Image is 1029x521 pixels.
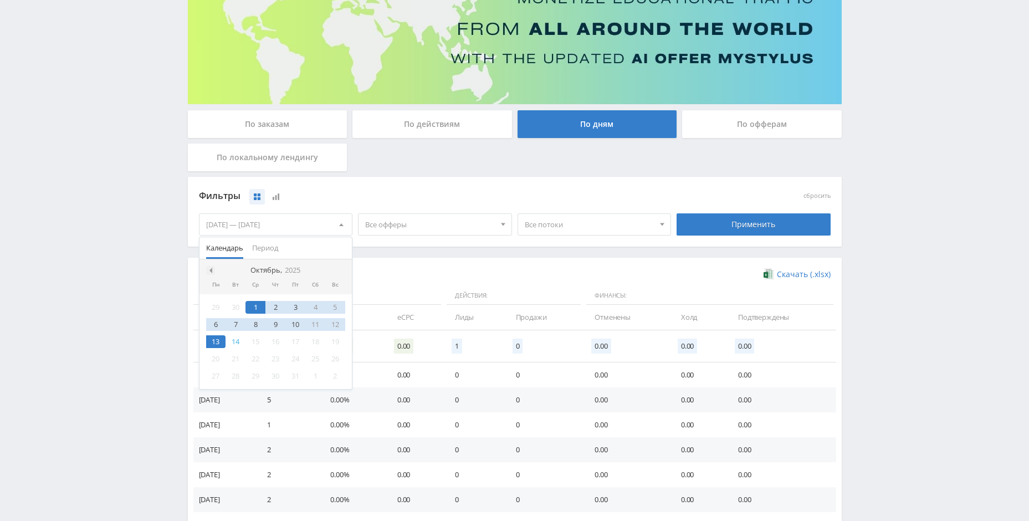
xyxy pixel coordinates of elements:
td: 0.00 [583,387,670,412]
div: 18 [305,335,325,348]
div: 21 [226,353,245,365]
td: 0.00 [386,387,444,412]
div: 26 [325,353,345,365]
td: [DATE] [193,387,256,412]
td: 0.00 [727,437,836,462]
div: По дням [518,110,677,138]
td: 0 [505,487,584,512]
div: 24 [285,353,305,365]
td: [DATE] [193,462,256,487]
div: 3 [285,301,305,314]
td: 0 [444,487,504,512]
div: Вс [325,282,345,288]
td: [DATE] [193,437,256,462]
div: 17 [285,335,305,348]
span: Действия: [447,287,581,305]
span: Скачать (.xlsx) [777,270,831,279]
td: 0.00 [386,412,444,437]
td: 0.00% [319,412,386,437]
div: 28 [226,370,245,382]
span: 0 [513,339,523,354]
td: 1 [256,412,320,437]
div: 2 [325,370,345,382]
div: 13 [206,335,226,348]
td: 0.00 [583,412,670,437]
td: 0.00% [319,387,386,412]
div: 7 [226,318,245,331]
td: 0 [505,462,584,487]
td: 0.00 [670,437,727,462]
div: 19 [325,335,345,348]
td: 0 [505,362,584,387]
td: Продажи [505,305,584,330]
td: 0.00 [386,437,444,462]
div: 16 [265,335,285,348]
span: Календарь [206,237,243,259]
div: Чт [265,282,285,288]
div: 20 [206,353,226,365]
td: 0.00 [386,487,444,512]
span: 0.00 [735,339,754,354]
td: 0.00 [670,362,727,387]
div: Пт [285,282,305,288]
div: 11 [305,318,325,331]
span: 0.00 [591,339,611,354]
td: [DATE] [193,412,256,437]
td: [DATE] [193,362,256,387]
td: 0 [444,462,504,487]
div: Октябрь, [246,266,305,275]
td: 0.00 [670,487,727,512]
div: 22 [245,353,265,365]
td: eCPC [386,305,444,330]
td: 0.00 [727,462,836,487]
span: Все офферы [365,214,495,235]
div: 30 [265,370,285,382]
span: Период [252,237,278,259]
td: [DATE] [193,487,256,512]
div: Ср [245,282,265,288]
div: Пн [206,282,226,288]
div: [DATE] — [DATE] [199,214,352,235]
td: Итого: [193,330,256,362]
td: Подтверждены [727,305,836,330]
div: 1 [245,301,265,314]
td: 0.00% [319,487,386,512]
td: 0.00% [319,437,386,462]
div: Фильтры [199,188,672,205]
div: 23 [265,353,285,365]
td: 0.00 [583,487,670,512]
div: 1 [305,370,325,382]
div: 10 [285,318,305,331]
td: 0.00 [670,462,727,487]
td: 0 [444,437,504,462]
td: 2 [256,437,320,462]
td: 0.00 [727,487,836,512]
button: сбросить [803,192,831,200]
button: Календарь [202,237,248,259]
td: 2 [256,462,320,487]
div: 12 [325,318,345,331]
td: 0 [505,387,584,412]
span: 0.00 [678,339,697,354]
div: 25 [305,353,325,365]
td: Холд [670,305,727,330]
td: CR [319,305,386,330]
td: 5 [256,387,320,412]
div: Вт [226,282,245,288]
div: Применить [677,213,831,236]
a: Скачать (.xlsx) [764,269,830,280]
td: 0.00 [727,362,836,387]
td: 0 [505,412,584,437]
i: 2025 [285,266,300,274]
td: 0.00 [583,437,670,462]
td: Лиды [444,305,504,330]
td: 2 [256,487,320,512]
td: 0.00 [386,462,444,487]
td: 0.00 [670,412,727,437]
div: 15 [245,335,265,348]
div: 5 [325,301,345,314]
div: 14 [226,335,245,348]
span: 1 [452,339,462,354]
div: 6 [206,318,226,331]
td: 0.00 [727,387,836,412]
